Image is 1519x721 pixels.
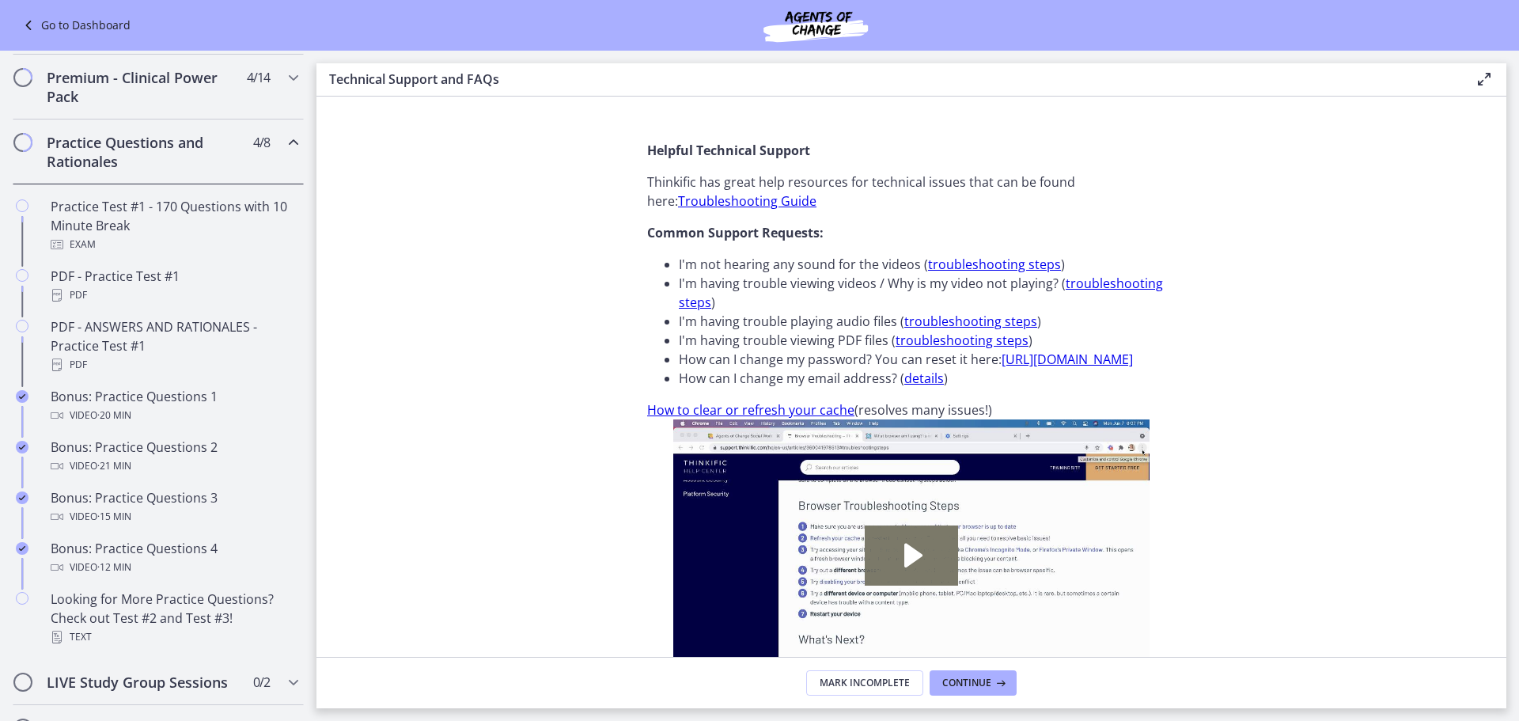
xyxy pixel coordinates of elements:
[47,673,240,692] h2: LIVE Study Group Sessions
[16,390,28,403] i: Completed
[97,406,131,425] span: · 20 min
[51,628,297,647] div: Text
[218,106,310,165] button: Play Video: c2vc7gtgqj4mguj7ic2g.mp4
[928,256,1061,273] a: troubleshooting steps
[19,16,131,35] a: Go to Dashboard
[1002,351,1133,368] a: [URL][DOMAIN_NAME]
[679,331,1176,350] li: I'm having trouble viewing PDF files ( )
[253,673,270,692] span: 0 / 2
[51,539,297,577] div: Bonus: Practice Questions 4
[253,133,270,152] span: 4 / 8
[47,133,240,171] h2: Practice Questions and Rationales
[647,401,854,419] a: How to clear or refresh your cache
[16,491,28,504] i: Completed
[51,590,297,647] div: Looking for More Practice Questions? Check out Test #2 and Test #3!
[51,235,297,254] div: Exam
[51,267,297,305] div: PDF - Practice Test #1
[472,272,502,298] button: Fullscreen
[679,369,1176,388] li: How can I change my email address? ( )
[647,173,1176,211] p: Thinkific has great help resources for technical issues that can be found here:
[329,70,1449,89] h3: Technical Support and FAQs
[51,488,297,526] div: Bonus: Practice Questions 3
[51,507,297,526] div: Video
[97,558,131,577] span: · 12 min
[679,312,1176,331] li: I'm having trouble playing audio files ( )
[930,670,1017,696] button: Continue
[91,272,404,298] div: Playbar
[51,355,297,374] div: PDF
[47,68,240,106] h2: Premium - Clinical Power Pack
[51,317,297,374] div: PDF - ANSWERS AND RATIONALES - Practice Test #1
[904,313,1037,330] a: troubleshooting steps
[412,272,442,298] button: Mute
[16,542,28,555] i: Completed
[647,141,1176,419] div: (resolves many issues!)
[820,677,910,689] span: Mark Incomplete
[442,272,472,298] button: Show settings menu
[806,670,923,696] button: Mark Incomplete
[51,406,297,425] div: Video
[51,286,297,305] div: PDF
[51,457,297,476] div: Video
[721,6,911,44] img: Agents of Change
[51,438,297,476] div: Bonus: Practice Questions 2
[97,507,131,526] span: · 15 min
[51,387,297,425] div: Bonus: Practice Questions 1
[904,370,944,387] a: details
[51,558,297,577] div: Video
[679,255,1176,274] li: I'm not hearing any sound for the videos ( )
[247,68,270,87] span: 4 / 14
[679,350,1176,369] li: How can I change my password? You can reset it here:
[679,274,1176,312] li: I'm having trouble viewing videos / Why is my video not playing? ( )
[678,192,816,210] a: Troubleshooting Guide
[942,677,991,689] span: Continue
[647,142,810,159] strong: Helpful Technical Support
[51,197,297,254] div: Practice Test #1 - 170 Questions with 10 Minute Break
[16,441,28,453] i: Completed
[896,332,1028,349] a: troubleshooting steps
[647,224,824,241] strong: Common Support Requests:
[26,272,56,298] button: Play Video
[97,457,131,476] span: · 21 min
